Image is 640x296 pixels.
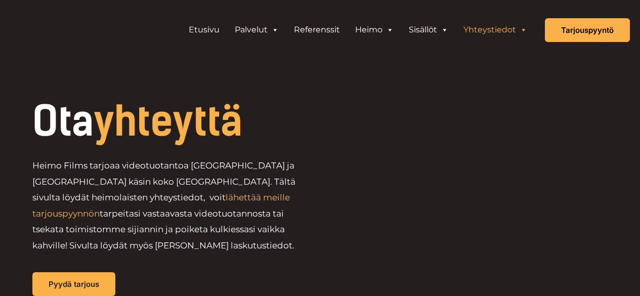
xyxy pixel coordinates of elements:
[94,97,242,146] span: yhteyttä
[348,20,401,40] a: Heimo
[176,20,540,40] aside: Header Widget 1
[32,272,115,296] a: Pyydä tarjous
[456,20,535,40] a: Yhteystiedot
[49,280,99,288] span: Pyydä tarjous
[181,20,227,40] a: Etusivu
[32,101,380,142] h1: Ota
[286,20,348,40] a: Referenssit
[545,18,630,42] a: Tarjouspyyntö
[401,20,456,40] a: Sisällöt
[32,192,290,219] a: lähettää meille tarjouspyynnön
[227,20,286,40] a: Palvelut
[10,9,111,52] img: Heimo Filmsin logo
[32,158,311,253] p: Heimo Films tarjoaa videotuotantoa [GEOGRAPHIC_DATA] ja [GEOGRAPHIC_DATA] käsin koko [GEOGRAPHIC_...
